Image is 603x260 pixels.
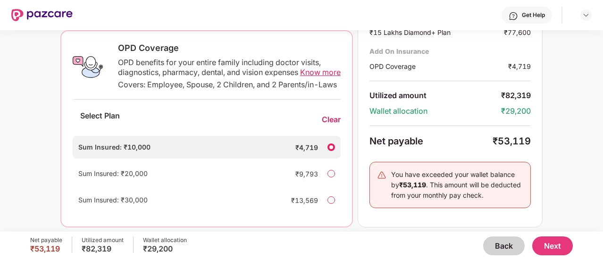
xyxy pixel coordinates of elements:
span: Sum Insured: ₹20,000 [78,169,148,177]
div: Net payable [369,135,493,147]
button: Back [483,236,525,255]
img: svg+xml;base64,PHN2ZyB4bWxucz0iaHR0cDovL3d3dy53My5vcmcvMjAwMC9zdmciIHdpZHRoPSIyNCIgaGVpZ2h0PSIyNC... [377,170,386,180]
div: Utilized amount [82,236,124,244]
div: Select Plan [73,111,127,128]
button: Next [532,236,573,255]
div: Wallet allocation [369,106,501,116]
span: Sum Insured: ₹30,000 [78,196,148,204]
div: Covers: Employee, Spouse, 2 Children, and 2 Parents/in-Laws [118,80,341,90]
div: ₹53,119 [30,244,62,253]
div: ₹82,319 [501,91,531,101]
span: Sum Insured: ₹10,000 [78,143,151,151]
div: Utilized amount [369,91,501,101]
div: Get Help [522,11,545,19]
img: svg+xml;base64,PHN2ZyBpZD0iRHJvcGRvd24tMzJ4MzIiIHhtbG5zPSJodHRwOi8vd3d3LnczLm9yZy8yMDAwL3N2ZyIgd2... [582,11,590,19]
div: ₹9,793 [280,169,318,179]
div: ₹29,200 [143,244,187,253]
div: ₹82,319 [82,244,124,253]
div: OPD benefits for your entire family including doctor visits, diagnostics, pharmacy, dental, and v... [118,58,341,77]
img: New Pazcare Logo [11,9,73,21]
div: ₹53,119 [493,135,531,147]
div: Net payable [30,236,62,244]
div: ₹29,200 [501,106,531,116]
img: svg+xml;base64,PHN2ZyBpZD0iSGVscC0zMngzMiIgeG1sbnM9Imh0dHA6Ly93d3cudzMub3JnLzIwMDAvc3ZnIiB3aWR0aD... [509,11,518,21]
div: ₹13,569 [280,195,318,205]
div: ₹4,719 [280,143,318,152]
div: Add On Insurance [369,47,531,56]
img: OPD Coverage [73,52,103,82]
div: Wallet allocation [143,236,187,244]
div: OPD Coverage [369,61,508,71]
b: ₹53,119 [399,181,426,189]
div: You have exceeded your wallet balance by . This amount will be deducted from your monthly pay check. [391,169,523,201]
div: ₹4,719 [508,61,531,71]
div: Clear [322,115,341,125]
div: ₹15 Lakhs Diamond+ Plan [369,27,504,37]
div: ₹77,600 [504,27,531,37]
div: OPD Coverage [118,42,341,54]
span: Know more [300,67,341,77]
